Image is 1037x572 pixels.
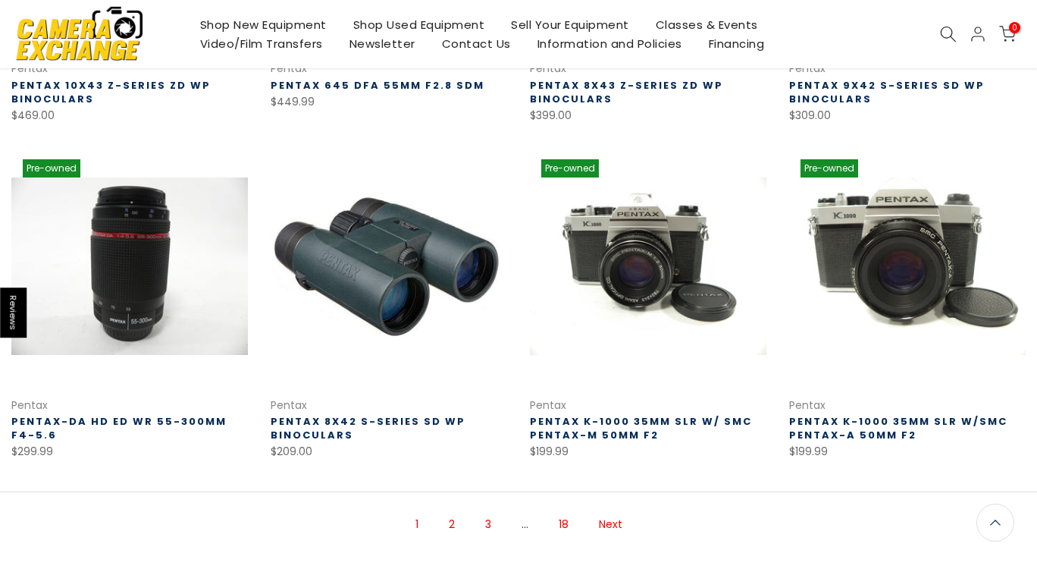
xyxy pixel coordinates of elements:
div: $309.00 [789,106,1026,125]
a: Shop Used Equipment [340,15,498,34]
a: Pentax [271,61,307,76]
div: $199.99 [530,442,766,461]
a: Page 2 [441,511,462,538]
span: Page 1 [408,511,426,538]
a: Page 18 [551,511,576,538]
span: … [514,511,536,538]
a: Sell Your Equipment [498,15,643,34]
a: Pentax [530,398,566,413]
a: Next [591,511,630,538]
a: Pentax [530,61,566,76]
a: Pentax K-1000 35mm SLR w/ SMC Pentax-M 50mm f2 [530,414,752,442]
div: $209.00 [271,442,507,461]
a: Pentax K-1000 35mm SLR w/SMC Pentax-A 50mm f2 [789,414,1007,442]
a: Classes & Events [642,15,771,34]
a: Pentax 9x42 S-Series SD WP Binoculars [789,78,985,106]
a: Pentax [11,61,48,76]
a: Pentax [789,398,826,413]
a: Contact Us [428,34,524,53]
a: Newsletter [336,34,428,53]
a: Pentax 645 DFA 55mm f2.8 SDM [271,78,484,93]
div: $399.00 [530,106,766,125]
span: 0 [1009,22,1020,33]
a: Pentax 8x43 Z-Series ZD WP Binoculars [530,78,723,106]
a: Pentax [789,61,826,76]
a: Financing [695,34,778,53]
a: Video/Film Transfers [186,34,336,53]
a: Pentax 10x43 Z-Series ZD WP Binoculars [11,78,211,106]
a: Information and Policies [524,34,695,53]
a: Pentax [11,398,48,413]
a: Pentax 8x42 S-Series SD WP Binoculars [271,414,465,442]
a: Page 3 [478,511,499,538]
a: Pentax [271,398,307,413]
a: 0 [999,26,1016,42]
div: $199.99 [789,442,1026,461]
a: Back to the top [976,504,1014,542]
div: $299.99 [11,442,248,461]
div: $449.99 [271,93,507,112]
div: $469.00 [11,106,248,125]
a: Shop New Equipment [186,15,340,34]
a: Pentax-DA HD ED WR 55-300mm f4-5.6 [11,414,227,442]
